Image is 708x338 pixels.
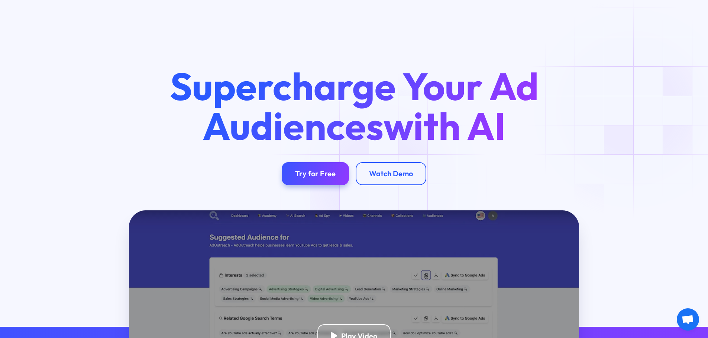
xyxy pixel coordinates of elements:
a: Open de chat [677,308,699,331]
span: with AI [384,102,505,150]
h1: Supercharge Your Ad Audiences [154,66,554,145]
div: Try for Free [295,169,336,178]
a: Try for Free [282,162,349,186]
div: Watch Demo [369,169,413,178]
